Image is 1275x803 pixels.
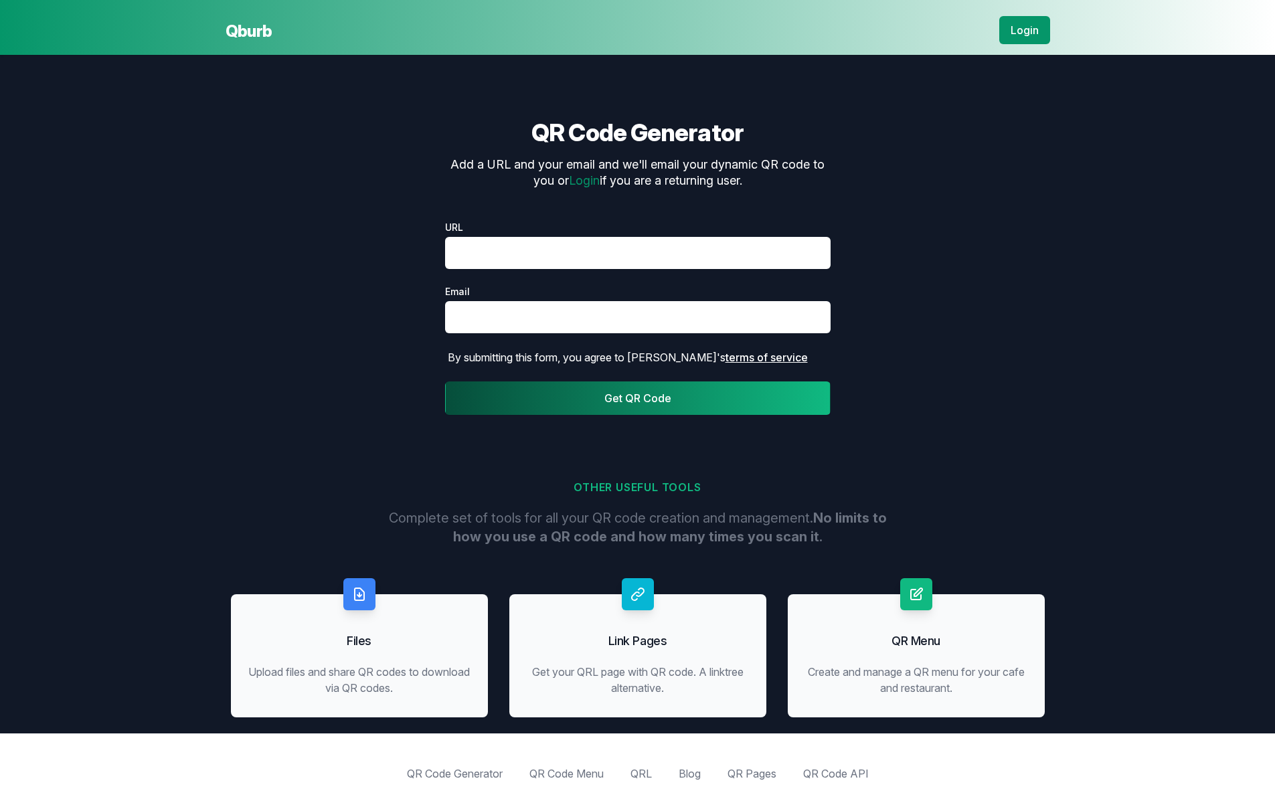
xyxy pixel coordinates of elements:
label: Email [445,285,831,298]
p: Create and manage a QR menu for your cafe and restaurant. [804,664,1029,696]
h2: QR Code Generator [445,119,831,146]
a: QR Menu Create and manage a QR menu for your cafe and restaurant. [788,594,1045,717]
a: Login [569,173,600,187]
label: URL [445,221,831,234]
a: QR Pages [728,767,776,780]
nav: Global [209,16,1066,44]
a: Link Pages Get your QRL page with QR code. A linktree alternative. [509,594,766,717]
p: Complete set of tools for all your QR code creation and management. [377,509,899,546]
a: Files Upload files and share QR codes to download via QR codes. [231,594,488,717]
h2: OTHER USEFUL TOOLS [231,479,1045,495]
a: Blog [679,767,701,780]
h3: Files [247,632,472,650]
a: QR Code API [803,767,869,780]
p: Get your QRL page with QR code. A linktree alternative. [525,664,750,696]
p: Upload files and share QR codes to download via QR codes. [247,664,472,696]
a: QR Code Menu [529,767,604,780]
a: Login [999,16,1050,44]
a: terms of service [726,351,808,364]
button: Get QR Code [445,381,831,415]
h3: Link Pages [525,632,750,650]
a: Qburb [226,21,272,42]
a: QRL [630,767,652,780]
a: QR Code Generator [407,767,503,780]
h3: QR Menu [804,632,1029,650]
p: Add a URL and your email and we'll email your dynamic QR code to you or if you are a returning user. [445,157,831,189]
p: By submitting this form, you agree to [PERSON_NAME]'s [448,349,808,365]
nav: Footer [231,760,1045,787]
